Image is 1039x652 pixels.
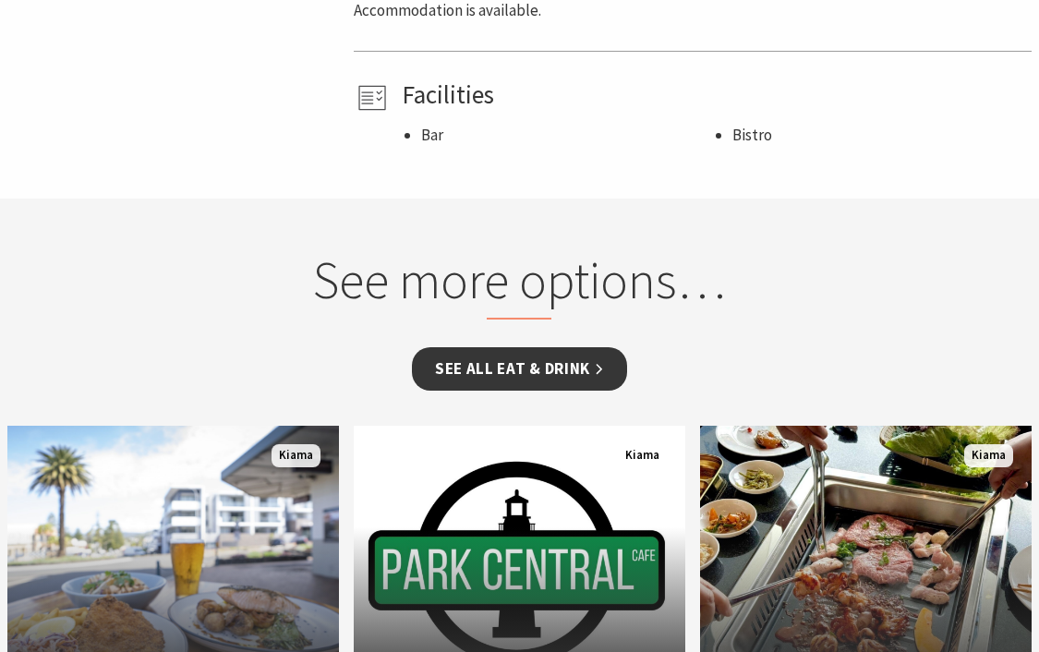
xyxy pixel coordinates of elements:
[412,347,627,391] a: See all Eat & Drink
[732,123,1025,148] li: Bistro
[964,444,1013,467] span: Kiama
[403,79,1025,110] h4: Facilities
[190,249,849,319] h2: See more options…
[421,123,714,148] li: Bar
[272,444,320,467] span: Kiama
[618,444,667,467] span: Kiama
